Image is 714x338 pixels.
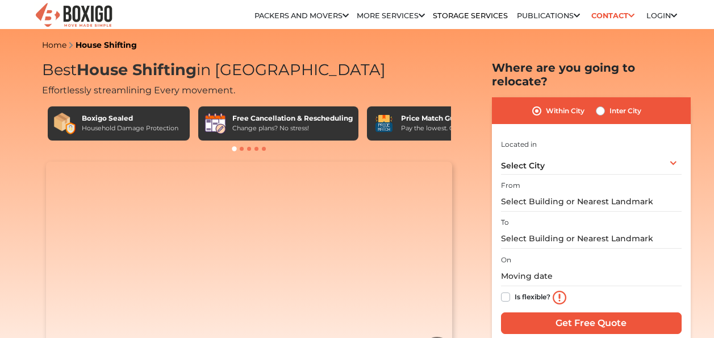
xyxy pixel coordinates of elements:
[42,61,457,80] h1: Best in [GEOGRAPHIC_DATA]
[501,139,537,150] label: Located in
[254,11,349,20] a: Packers and Movers
[82,113,178,123] div: Boxigo Sealed
[433,11,508,20] a: Storage Services
[501,217,509,228] label: To
[501,160,545,171] span: Select City
[77,60,197,79] span: House Shifting
[204,112,227,135] img: Free Cancellation & Rescheduling
[232,113,353,123] div: Free Cancellation & Rescheduling
[492,61,691,88] h2: Where are you going to relocate?
[588,7,638,24] a: Contact
[646,11,677,20] a: Login
[42,40,66,50] a: Home
[76,40,137,50] a: House Shifting
[546,104,584,118] label: Within City
[501,255,511,265] label: On
[232,123,353,133] div: Change plans? No stress!
[501,229,682,249] input: Select Building or Nearest Landmark
[501,192,682,212] input: Select Building or Nearest Landmark
[401,123,487,133] div: Pay the lowest. Guaranteed!
[53,112,76,135] img: Boxigo Sealed
[82,123,178,133] div: Household Damage Protection
[515,290,550,302] label: Is flexible?
[357,11,425,20] a: More services
[42,85,235,96] span: Effortlessly streamlining Every movement.
[517,11,580,20] a: Publications
[373,112,395,135] img: Price Match Guarantee
[501,266,682,286] input: Moving date
[34,2,114,30] img: Boxigo
[609,104,641,118] label: Inter City
[553,291,566,304] img: info
[501,312,682,334] input: Get Free Quote
[401,113,487,123] div: Price Match Guarantee
[501,180,520,191] label: From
